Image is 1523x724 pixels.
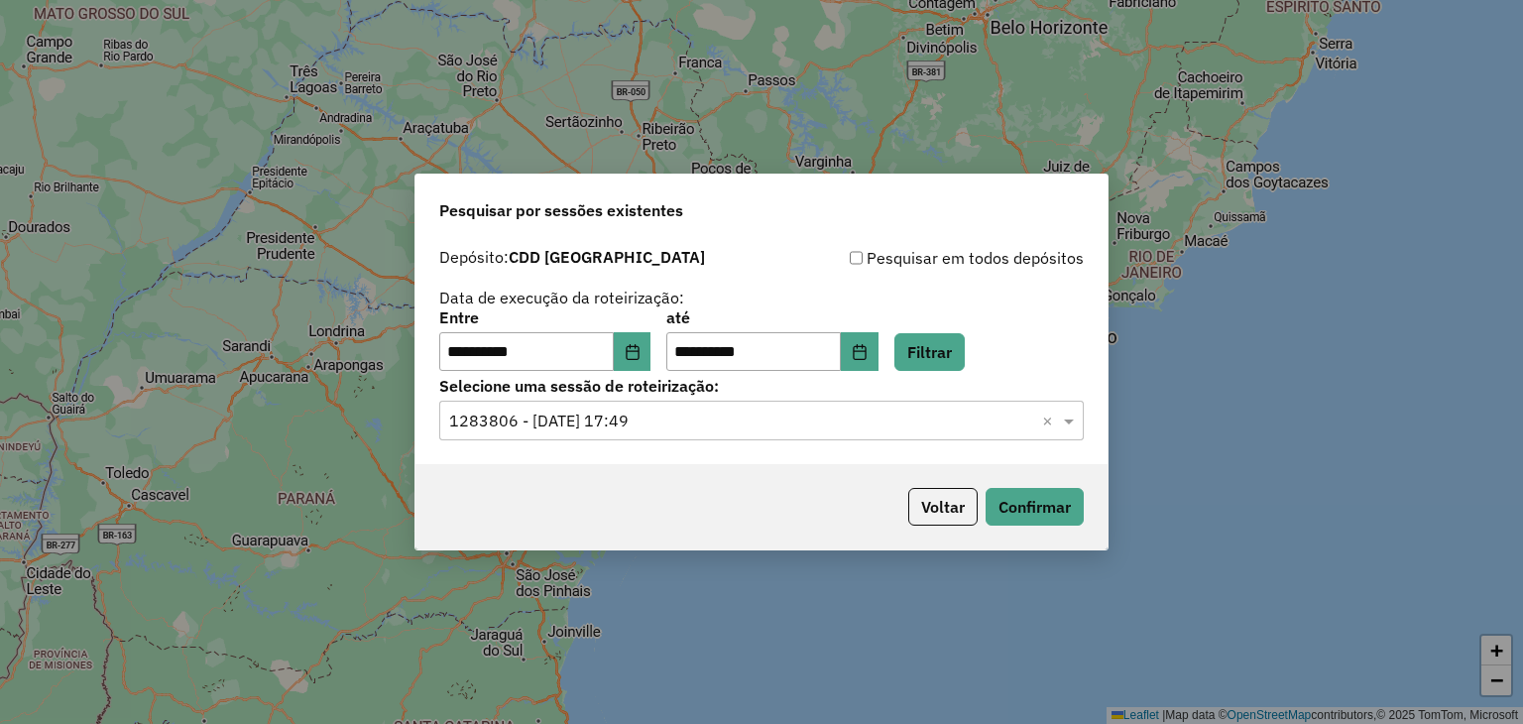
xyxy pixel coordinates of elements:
label: Entre [439,305,650,329]
label: Data de execução da roteirização: [439,286,684,309]
label: Selecione uma sessão de roteirização: [439,374,1084,398]
label: Depósito: [439,245,705,269]
button: Confirmar [986,488,1084,526]
button: Choose Date [841,332,879,372]
div: Pesquisar em todos depósitos [761,246,1084,270]
span: Pesquisar por sessões existentes [439,198,683,222]
button: Filtrar [894,333,965,371]
span: Clear all [1042,409,1059,432]
button: Voltar [908,488,978,526]
button: Choose Date [614,332,651,372]
strong: CDD [GEOGRAPHIC_DATA] [509,247,705,267]
label: até [666,305,878,329]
